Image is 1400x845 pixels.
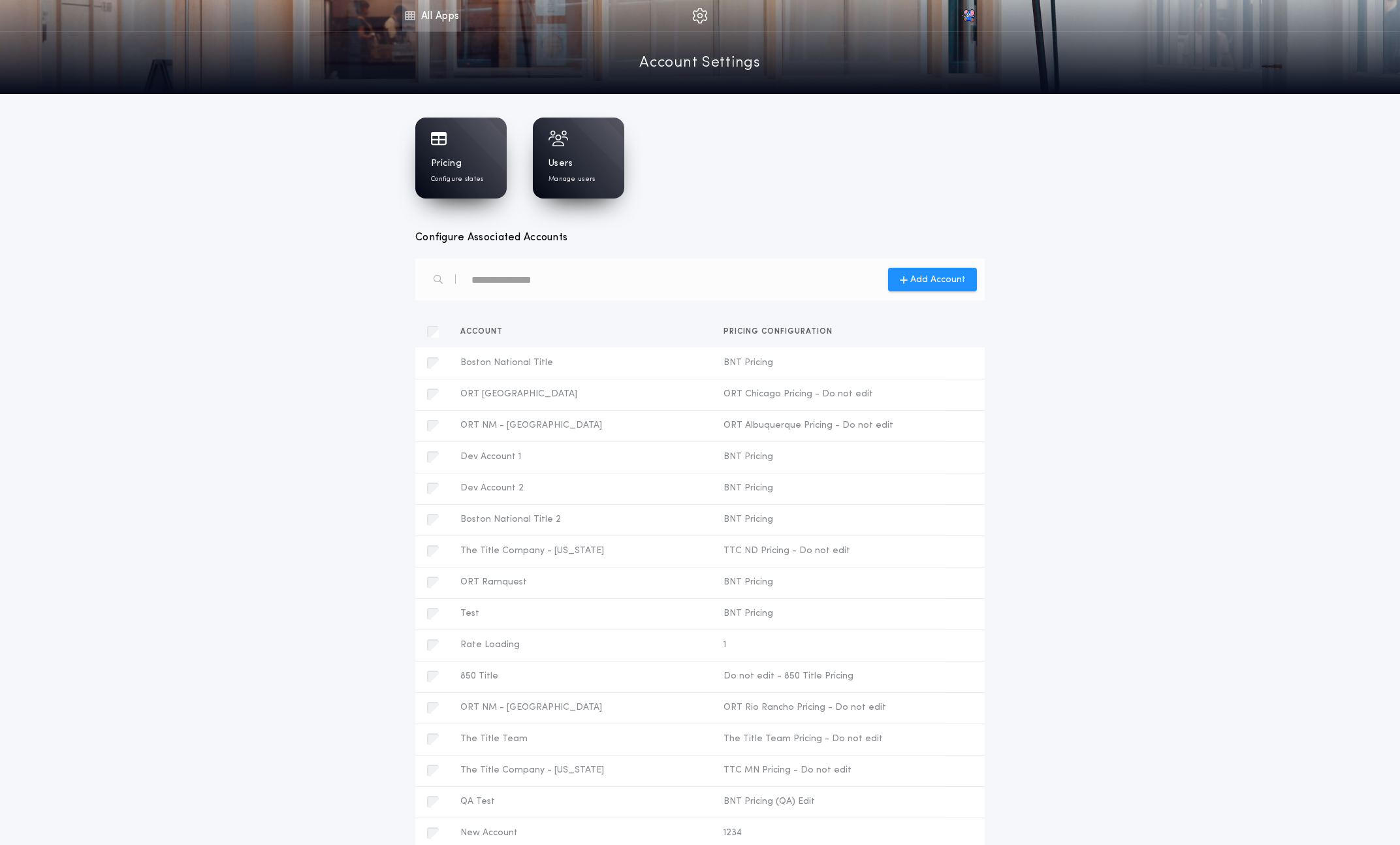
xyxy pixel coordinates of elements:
[724,451,934,464] span: BNT Pricing
[460,482,703,495] span: Dev Account 2
[460,607,703,620] span: Test
[692,8,708,24] img: img
[415,118,507,199] a: PricingConfigure states
[724,764,934,777] span: TTC MN Pricing - Do not edit
[724,827,934,840] span: 1234
[460,576,703,589] span: ORT Ramquest
[724,328,838,336] span: Pricing configuration
[724,513,934,526] span: BNT Pricing
[533,118,624,199] a: UsersManage users
[431,157,462,170] h1: Pricing
[549,157,573,170] h1: Users
[460,701,703,714] span: ORT NM - [GEOGRAPHIC_DATA]
[724,545,934,558] span: TTC ND Pricing - Do not edit
[431,174,484,184] p: Configure states
[460,357,703,370] span: Boston National Title
[639,52,760,75] a: Account Settings
[415,230,985,246] h3: Configure Associated Accounts
[460,513,703,526] span: Boston National Title 2
[724,388,934,401] span: ORT Chicago Pricing - Do not edit
[549,174,595,184] p: Manage users
[460,328,508,336] span: Account
[962,9,975,22] img: vs-icon
[460,388,703,401] span: ORT [GEOGRAPHIC_DATA]
[724,701,934,714] span: ORT Rio Rancho Pricing - Do not edit
[724,670,934,683] span: Do not edit - 850 Title Pricing
[460,545,703,558] span: The Title Company - [US_STATE]
[724,357,934,370] span: BNT Pricing
[724,733,934,746] span: The Title Team Pricing - Do not edit
[460,419,703,432] span: ORT NM - [GEOGRAPHIC_DATA]
[724,419,934,432] span: ORT Albuquerque Pricing - Do not edit
[724,576,934,589] span: BNT Pricing
[460,733,703,746] span: The Title Team
[460,670,703,683] span: 850 Title
[724,482,934,495] span: BNT Pricing
[460,451,703,464] span: Dev Account 1
[724,795,934,808] span: BNT Pricing (QA) Edit
[460,639,703,652] span: Rate Loading
[460,764,703,777] span: The Title Company - [US_STATE]
[460,795,703,808] span: QA Test
[888,268,977,291] button: Add Account
[910,273,966,287] span: Add Account
[724,639,934,652] span: 1
[460,827,703,840] span: New Account
[724,607,934,620] span: BNT Pricing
